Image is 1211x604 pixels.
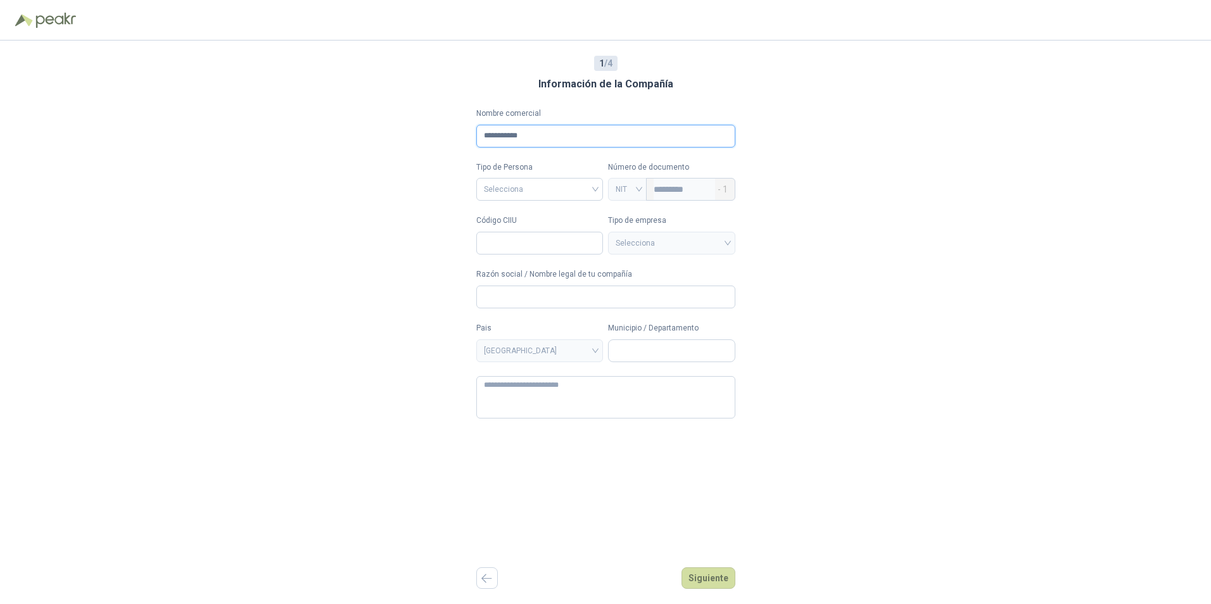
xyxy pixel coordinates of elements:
img: Peakr [35,13,76,28]
b: 1 [599,58,604,68]
button: Siguiente [682,567,735,589]
label: Tipo de Persona [476,161,604,173]
span: COLOMBIA [484,341,596,360]
img: Logo [15,14,33,27]
h3: Información de la Compañía [538,76,673,92]
label: Pais [476,322,604,334]
p: Número de documento [608,161,735,173]
label: Código CIIU [476,215,604,227]
label: Tipo de empresa [608,215,735,227]
span: - 1 [718,179,728,200]
label: Municipio / Departamento [608,322,735,334]
span: NIT [616,180,639,199]
span: / 4 [599,56,612,70]
label: Nombre comercial [476,108,735,120]
label: Razón social / Nombre legal de tu compañía [476,268,735,280]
